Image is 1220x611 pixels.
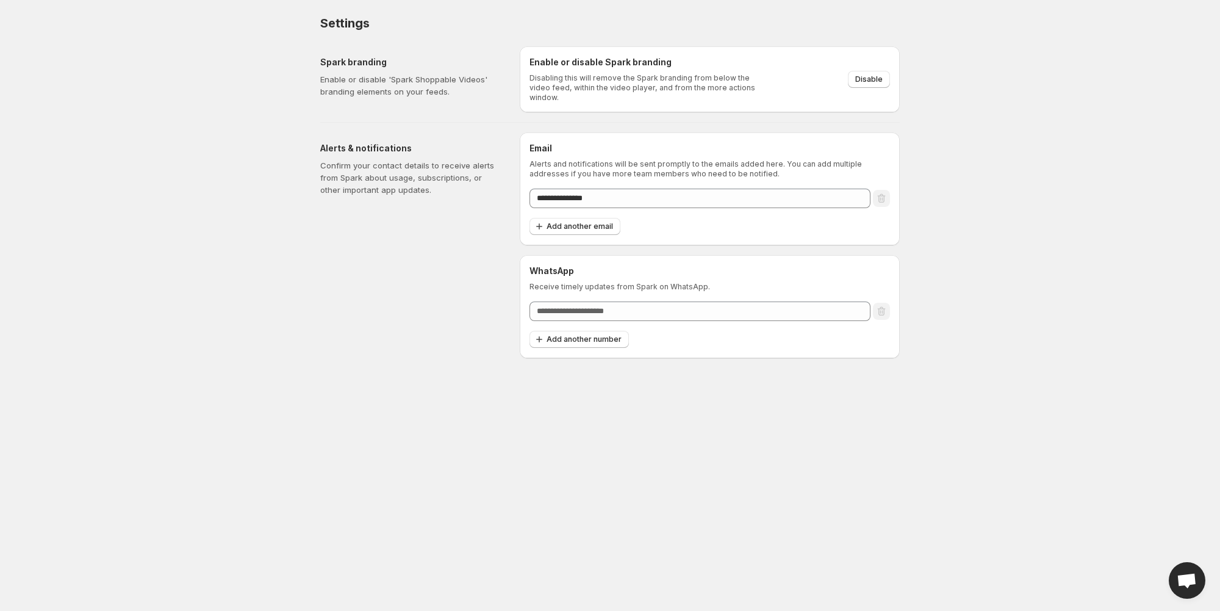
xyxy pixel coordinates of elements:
[529,159,890,179] p: Alerts and notifications will be sent promptly to the emails added here. You can add multiple add...
[320,159,500,196] p: Confirm your contact details to receive alerts from Spark about usage, subscriptions, or other im...
[855,74,883,84] span: Disable
[320,73,500,98] p: Enable or disable 'Spark Shoppable Videos' branding elements on your feeds.
[529,142,890,154] h6: Email
[529,265,890,277] h6: WhatsApp
[547,334,622,344] span: Add another number
[529,282,890,292] p: Receive timely updates from Spark on WhatsApp.
[529,73,763,103] p: Disabling this will remove the Spark branding from below the video feed, within the video player,...
[547,222,613,231] span: Add another email
[320,142,500,154] h5: Alerts & notifications
[320,16,369,31] span: Settings
[1169,562,1205,599] div: Open chat
[320,56,500,68] h5: Spark branding
[529,218,620,235] button: Add another email
[529,331,629,348] button: Add another number
[848,71,890,88] button: Disable
[529,56,763,68] h6: Enable or disable Spark branding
